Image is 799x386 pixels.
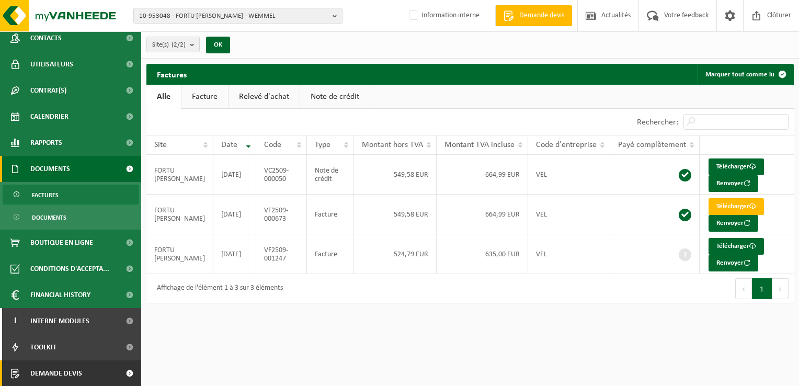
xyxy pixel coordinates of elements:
[3,207,139,227] a: Documents
[30,25,62,51] span: Contacts
[256,155,307,195] td: VC2509-000050
[256,195,307,234] td: VF2509-000673
[362,141,423,149] span: Montant hors TVA
[407,8,480,24] label: Information interne
[437,155,528,195] td: -664,99 EUR
[528,234,610,274] td: VEL
[30,77,66,104] span: Contrat(s)
[618,141,686,149] span: Payé complètement
[146,37,200,52] button: Site(s)(2/2)
[752,278,772,299] button: 1
[517,10,567,21] span: Demande devis
[709,255,758,271] button: Renvoyer
[32,208,66,228] span: Documents
[10,308,20,334] span: I
[213,155,256,195] td: [DATE]
[528,155,610,195] td: VEL
[30,282,90,308] span: Financial History
[139,8,328,24] span: 10-953048 - FORTU [PERSON_NAME] - WEMMEL
[146,234,213,274] td: FORTU [PERSON_NAME]
[3,185,139,205] a: Factures
[229,85,300,109] a: Relevé d'achat
[146,85,181,109] a: Alle
[172,41,186,48] count: (2/2)
[444,141,515,149] span: Montant TVA incluse
[354,155,437,195] td: -549,58 EUR
[637,118,678,127] label: Rechercher:
[772,278,789,299] button: Next
[146,155,213,195] td: FORTU [PERSON_NAME]
[154,141,167,149] span: Site
[133,8,343,24] button: 10-953048 - FORTU [PERSON_NAME] - WEMMEL
[437,195,528,234] td: 664,99 EUR
[354,195,437,234] td: 549,58 EUR
[30,51,73,77] span: Utilisateurs
[709,238,764,255] a: Télécharger
[697,64,793,85] button: Marquer tout comme lu
[307,195,354,234] td: Facture
[146,195,213,234] td: FORTU [PERSON_NAME]
[536,141,597,149] span: Code d'entreprise
[30,334,56,360] span: Toolkit
[152,279,283,298] div: Affichage de l'élément 1 à 3 sur 3 éléments
[206,37,230,53] button: OK
[495,5,572,26] a: Demande devis
[264,141,281,149] span: Code
[30,230,93,256] span: Boutique en ligne
[146,64,197,84] h2: Factures
[213,195,256,234] td: [DATE]
[528,195,610,234] td: VEL
[709,198,764,215] a: Télécharger
[213,234,256,274] td: [DATE]
[709,175,758,192] button: Renvoyer
[152,37,186,53] span: Site(s)
[709,215,758,232] button: Renvoyer
[30,104,69,130] span: Calendrier
[30,156,70,182] span: Documents
[30,130,62,156] span: Rapports
[181,85,228,109] a: Facture
[32,185,59,205] span: Factures
[307,155,354,195] td: Note de crédit
[437,234,528,274] td: 635,00 EUR
[221,141,237,149] span: Date
[30,308,89,334] span: Interne modules
[300,85,370,109] a: Note de crédit
[256,234,307,274] td: VF2509-001247
[735,278,752,299] button: Previous
[354,234,437,274] td: 524,79 EUR
[307,234,354,274] td: Facture
[30,256,109,282] span: Conditions d'accepta...
[709,158,764,175] a: Télécharger
[315,141,330,149] span: Type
